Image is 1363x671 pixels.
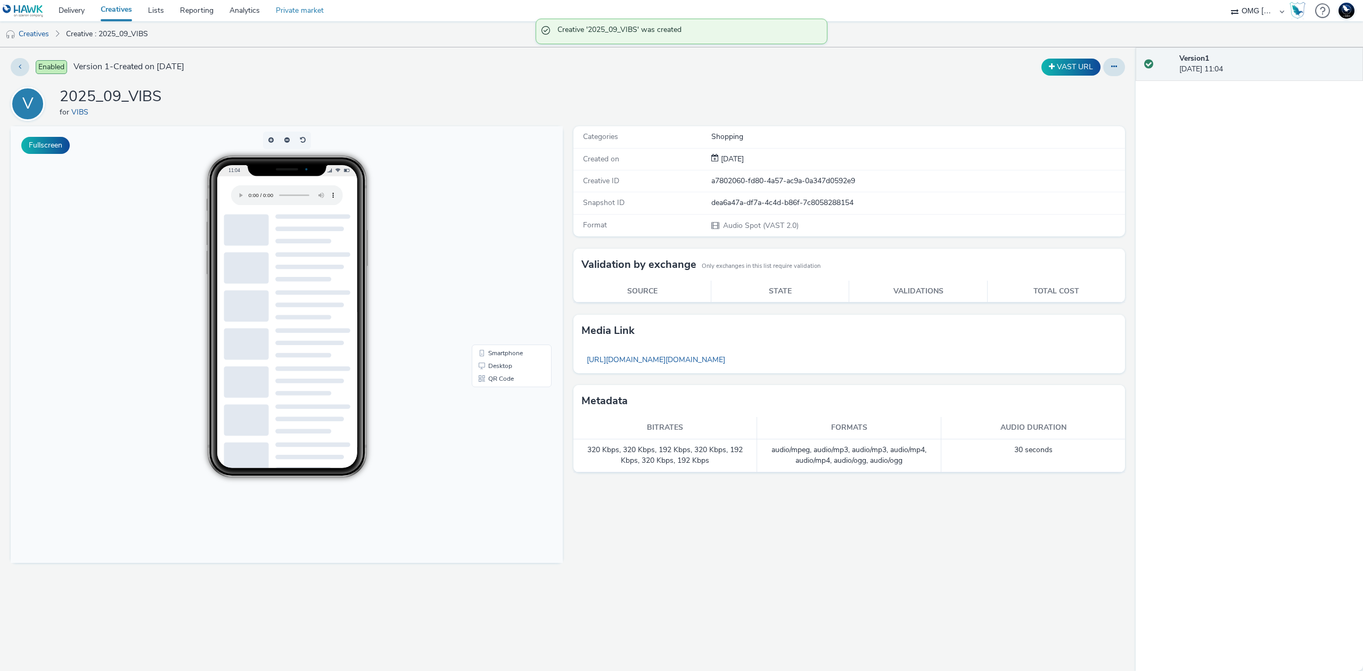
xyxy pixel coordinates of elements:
[711,176,1124,186] div: a7802060-fd80-4a57-ac9a-0a347d0592e9
[722,220,799,231] span: Audio Spot (VAST 2.0)
[941,417,1126,439] th: Audio duration
[22,89,34,119] div: V
[573,281,711,302] th: Source
[463,220,539,233] li: Smartphone
[3,4,44,18] img: undefined Logo
[583,176,619,186] span: Creative ID
[583,154,619,164] span: Created on
[71,107,93,117] a: VIBS
[849,281,987,302] th: Validations
[581,349,730,370] a: [URL][DOMAIN_NAME][DOMAIN_NAME]
[1039,59,1103,76] div: Duplicate the creative as a VAST URL
[757,439,941,472] td: audio/mpeg, audio/mp3, audio/mp3, audio/mp4, audio/mp4, audio/ogg, audio/ogg
[463,246,539,259] li: QR Code
[583,198,625,208] span: Snapshot ID
[463,233,539,246] li: Desktop
[5,29,16,40] img: audio
[711,281,849,302] th: State
[1179,53,1354,75] div: [DATE] 11:04
[1179,53,1209,63] strong: Version 1
[1290,2,1305,19] img: Hawk Academy
[573,417,758,439] th: Bitrates
[478,249,503,256] span: QR Code
[573,439,758,472] td: 320 Kbps, 320 Kbps, 192 Kbps, 320 Kbps, 192 Kbps, 320 Kbps, 192 Kbps
[73,61,184,73] span: Version 1 - Created on [DATE]
[711,132,1124,142] div: Shopping
[60,87,161,107] h1: 2025_09_VIBS
[581,257,696,273] h3: Validation by exchange
[581,323,635,339] h3: Media link
[757,417,941,439] th: Formats
[1339,3,1354,19] img: Support Hawk
[36,60,67,74] span: Enabled
[21,137,70,154] button: Fullscreen
[217,41,229,47] span: 11:04
[1041,59,1101,76] button: VAST URL
[557,24,816,38] span: Creative '2025_09_VIBS' was created
[583,132,618,142] span: Categories
[1290,2,1310,19] a: Hawk Academy
[581,393,628,409] h3: Metadata
[478,236,502,243] span: Desktop
[719,154,744,165] div: Creation 08 September 2025, 11:04
[702,262,820,271] small: Only exchanges in this list require validation
[583,220,607,230] span: Format
[11,99,49,109] a: V
[719,154,744,164] span: [DATE]
[478,224,512,230] span: Smartphone
[941,439,1126,472] td: 30 seconds
[61,21,153,47] a: Creative : 2025_09_VIBS
[60,107,71,117] span: for
[711,198,1124,208] div: dea6a47a-df7a-4c4d-b86f-7c8058288154
[987,281,1125,302] th: Total cost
